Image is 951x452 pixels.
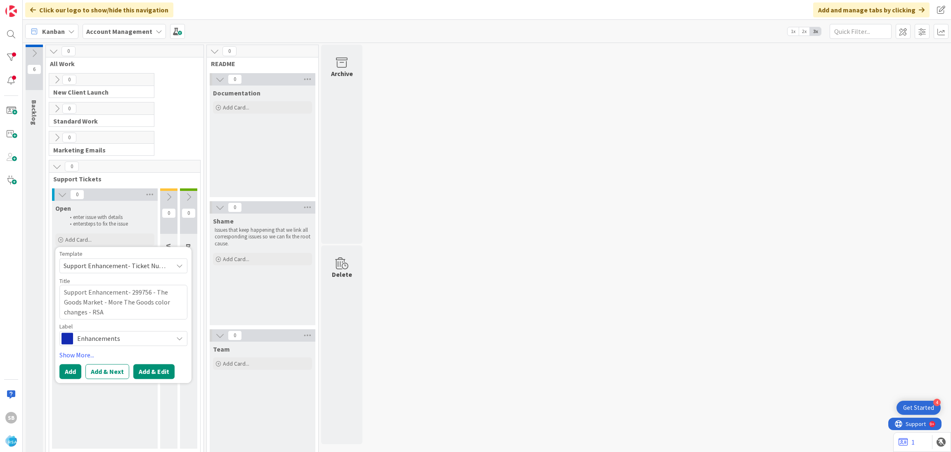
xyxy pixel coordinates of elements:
[182,208,196,218] span: 0
[830,24,892,39] input: Quick Filter...
[213,345,230,353] span: Team
[133,364,175,379] button: Add & Edit
[53,117,144,125] span: Standard Work
[228,74,242,84] span: 0
[185,244,193,259] span: Done
[59,277,70,285] label: Title
[59,350,187,360] a: Show More...
[59,324,73,329] span: Label
[62,75,76,85] span: 0
[228,202,242,212] span: 0
[53,88,144,96] span: New Client Launch
[903,404,934,412] div: Get Started
[5,435,17,447] img: avatar
[86,27,152,36] b: Account Management
[897,401,941,415] div: Open Get Started checklist, remaining modules: 4
[332,269,352,279] div: Delete
[53,175,190,183] span: Support Tickets
[65,162,79,171] span: 0
[59,364,81,379] button: Add
[223,255,249,263] span: Add Card...
[65,221,153,227] li: enter
[810,27,821,36] span: 3x
[799,27,810,36] span: 2x
[62,133,76,143] span: 0
[213,217,234,225] span: Shame
[211,59,308,68] span: README
[50,59,193,68] span: All Work
[213,89,260,97] span: Documentation
[55,204,71,212] span: Open
[222,46,237,56] span: 0
[215,227,310,247] p: Issues that keep happening that we link all corresponding issues so we can fix the root cause.
[223,104,249,111] span: Add Card...
[933,399,941,406] div: 4
[42,3,46,10] div: 9+
[5,5,17,17] img: Visit kanbanzone.com
[788,27,799,36] span: 1x
[899,437,915,447] a: 1
[62,104,76,114] span: 0
[53,146,144,154] span: Marketing Emails
[62,46,76,56] span: 0
[84,220,128,227] span: steps to fix the issue
[165,244,173,262] span: Verify
[5,412,17,423] div: SB
[70,190,84,200] span: 0
[85,364,129,379] button: Add & Next
[813,2,930,17] div: Add and manage tabs by clicking
[331,69,353,79] div: Archive
[64,260,167,271] span: Support Enhancement- Ticket Number- Client Name- Product Name
[42,26,65,36] span: Kanban
[77,333,169,344] span: Enhancements
[223,360,249,367] span: Add Card...
[162,208,176,218] span: 0
[59,251,83,257] span: Template
[59,285,187,319] textarea: Support Enhancement- 299756 - The Goods Market - More The Goods color changes - RSA
[65,214,153,221] li: enter issue with details
[30,100,38,125] span: Backlog
[25,2,173,17] div: Click our logo to show/hide this navigation
[228,331,242,340] span: 0
[27,64,41,74] span: 6
[65,236,92,243] span: Add Card...
[17,1,38,11] span: Support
